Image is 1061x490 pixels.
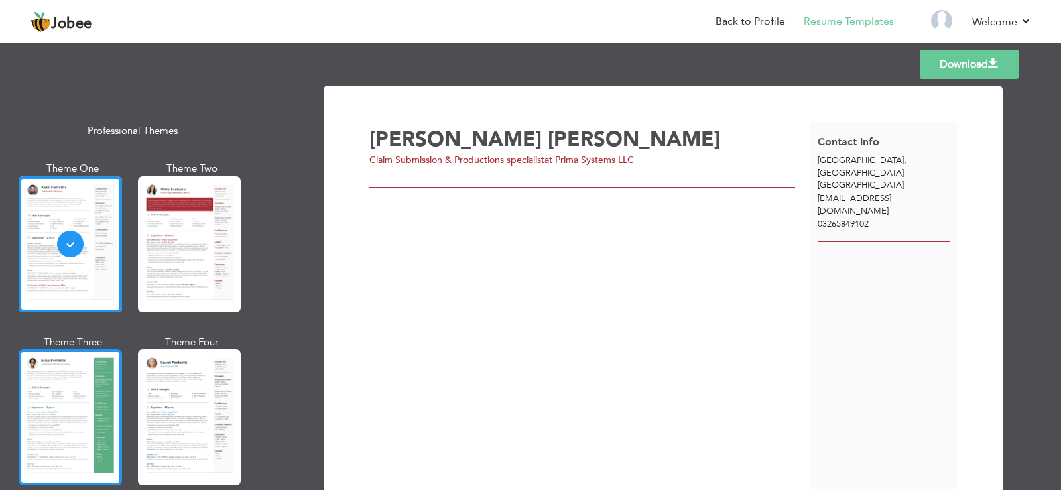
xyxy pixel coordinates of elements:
[30,11,92,32] a: Jobee
[818,192,891,217] span: [EMAIL_ADDRESS][DOMAIN_NAME]
[818,218,869,230] span: 03265849102
[141,162,244,176] div: Theme Two
[920,50,1019,79] a: Download
[141,336,244,349] div: Theme Four
[544,154,634,166] span: at Prima Systems LLC
[931,10,952,31] img: Profile Img
[30,11,51,32] img: jobee.io
[51,17,92,31] span: Jobee
[21,336,125,349] div: Theme Three
[548,125,720,153] span: [PERSON_NAME]
[21,117,243,145] div: Professional Themes
[21,162,125,176] div: Theme One
[369,154,544,166] span: Claim Submission & Productions specialist
[904,154,906,166] span: ,
[369,125,542,153] span: [PERSON_NAME]
[810,154,958,192] div: [GEOGRAPHIC_DATA]
[716,14,785,29] a: Back to Profile
[804,14,894,29] a: Resume Templates
[818,154,904,166] span: [GEOGRAPHIC_DATA]
[818,179,904,191] span: [GEOGRAPHIC_DATA]
[972,14,1031,30] a: Welcome
[818,135,879,149] span: Contact Info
